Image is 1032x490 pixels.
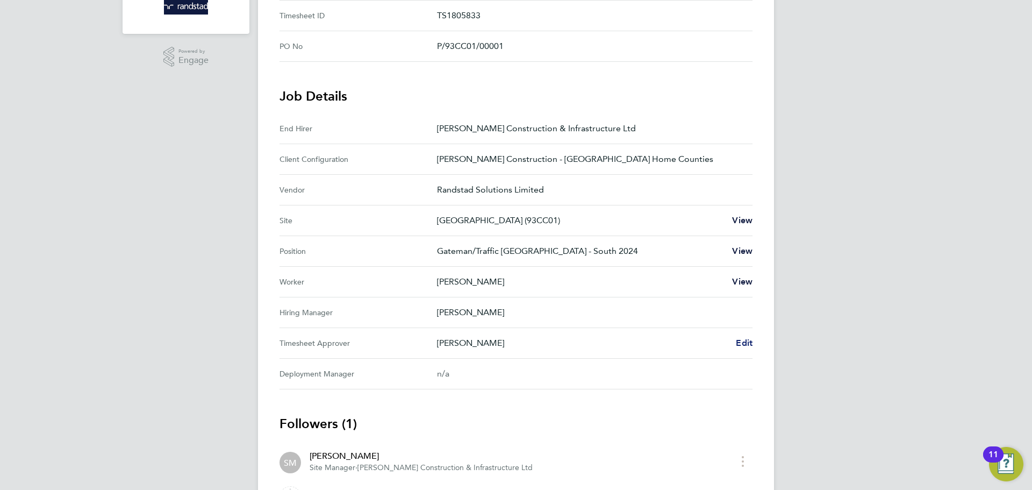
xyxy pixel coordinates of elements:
div: Timesheet ID [279,9,437,22]
a: View [732,214,752,227]
button: timesheet menu [733,453,752,470]
span: View [732,276,752,287]
span: SM [284,457,297,468]
button: Open Resource Center, 11 new notifications [989,447,1023,481]
span: [PERSON_NAME] Construction & Infrastructure Ltd [357,463,533,472]
p: [PERSON_NAME] [437,275,723,288]
span: Site Manager [310,463,355,472]
p: TS1805833 [437,9,744,22]
p: [PERSON_NAME] [437,306,744,319]
p: Gateman/Traffic [GEOGRAPHIC_DATA] - South 2024 [437,245,723,258]
div: Worker [279,275,437,288]
div: Vendor [279,183,437,196]
div: End Hirer [279,122,437,135]
p: Randstad Solutions Limited [437,183,744,196]
span: Engage [178,56,209,65]
p: [GEOGRAPHIC_DATA] (93CC01) [437,214,723,227]
a: View [732,275,752,288]
div: Position [279,245,437,258]
div: PO No [279,40,437,53]
p: P/93CC01/00001 [437,40,744,53]
p: [PERSON_NAME] [437,337,727,350]
span: Edit [736,338,752,348]
div: 11 [988,455,998,468]
h3: Followers (1) [279,415,752,432]
div: Sam Mallia [279,452,301,473]
span: Powered by [178,47,209,56]
span: View [732,215,752,225]
p: [PERSON_NAME] Construction - [GEOGRAPHIC_DATA] Home Counties [437,153,744,166]
div: n/a [437,367,735,380]
a: View [732,245,752,258]
a: Edit [736,337,752,350]
span: View [732,246,752,256]
div: Site [279,214,437,227]
div: [PERSON_NAME] [310,450,533,463]
a: Powered byEngage [163,47,209,67]
div: Hiring Manager [279,306,437,319]
div: Deployment Manager [279,367,437,380]
p: [PERSON_NAME] Construction & Infrastructure Ltd [437,122,744,135]
div: Timesheet Approver [279,337,437,350]
div: Client Configuration [279,153,437,166]
span: · [355,463,357,472]
h3: Job Details [279,88,752,105]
